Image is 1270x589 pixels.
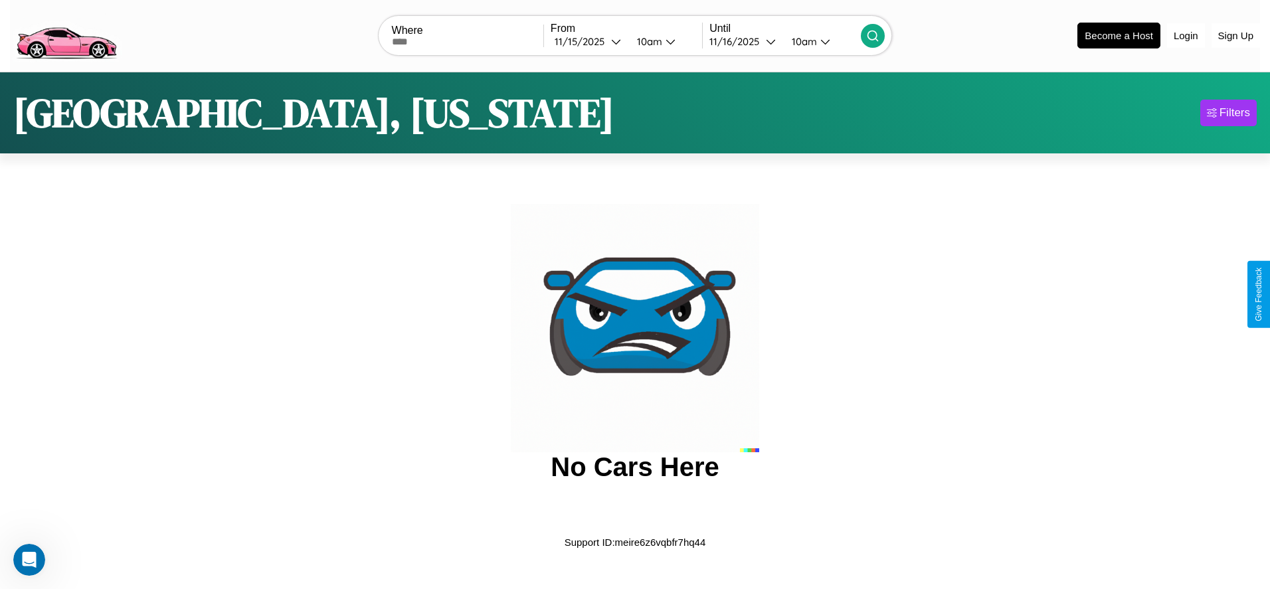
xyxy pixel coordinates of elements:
div: 11 / 16 / 2025 [709,35,766,48]
div: 10am [630,35,666,48]
label: Until [709,23,861,35]
img: car [511,204,759,452]
div: Give Feedback [1254,268,1263,321]
label: From [551,23,702,35]
div: 11 / 15 / 2025 [555,35,611,48]
h2: No Cars Here [551,452,719,482]
button: 10am [781,35,861,48]
button: 10am [626,35,702,48]
button: 11/15/2025 [551,35,626,48]
button: Sign Up [1212,23,1260,48]
button: Login [1167,23,1205,48]
div: Filters [1220,106,1250,120]
h1: [GEOGRAPHIC_DATA], [US_STATE] [13,86,614,140]
iframe: Intercom live chat [13,544,45,576]
div: 10am [785,35,820,48]
label: Where [392,25,543,37]
p: Support ID: meire6z6vqbfr7hq44 [565,533,706,551]
img: logo [10,7,122,62]
button: Filters [1200,100,1257,126]
button: Become a Host [1077,23,1160,48]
